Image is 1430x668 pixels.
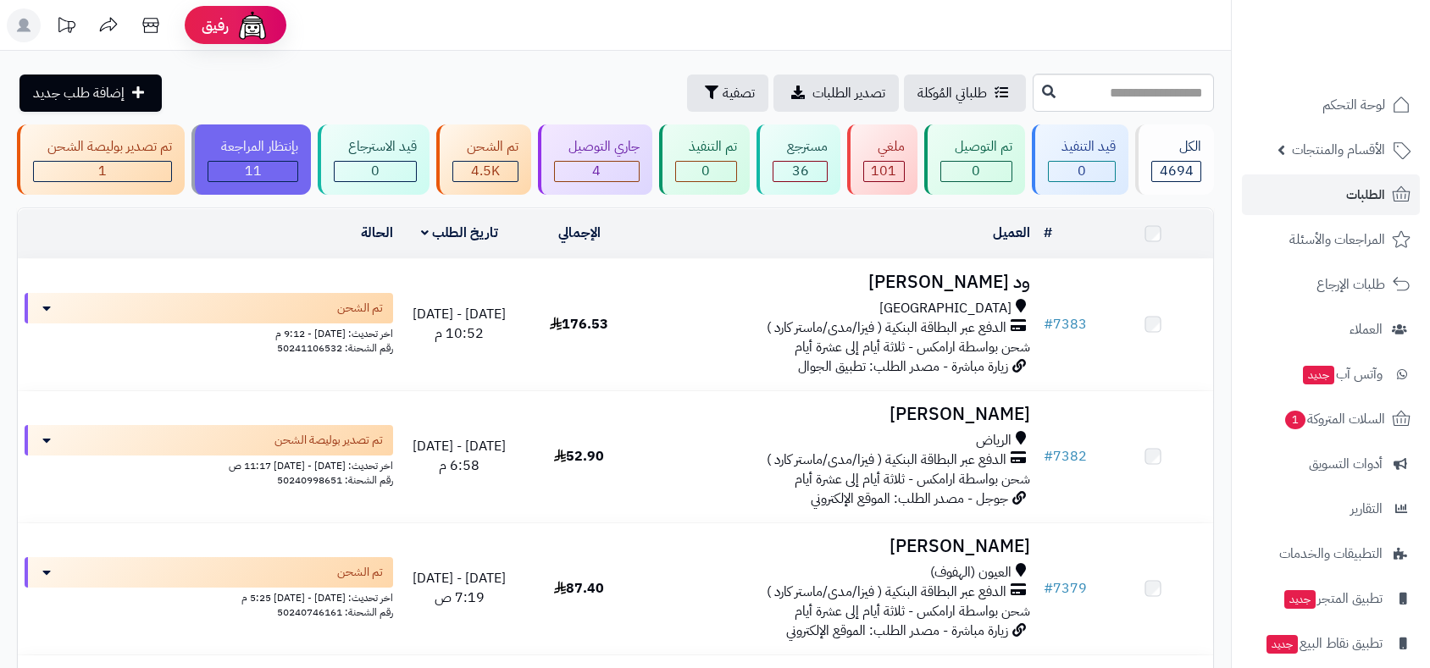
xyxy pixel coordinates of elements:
span: شحن بواسطة ارامكس - ثلاثة أيام إلى عشرة أيام [795,337,1030,357]
span: زيارة مباشرة - مصدر الطلب: الموقع الإلكتروني [786,621,1008,641]
a: المراجعات والأسئلة [1242,219,1420,260]
a: إضافة طلب جديد [19,75,162,112]
a: طلبات الإرجاع [1242,264,1420,305]
div: 36 [773,162,827,181]
span: 0 [1078,161,1086,181]
span: العيون (الهفوف) [930,563,1012,582]
div: اخر تحديث: [DATE] - [DATE] 11:17 ص [25,455,393,473]
span: طلباتي المُوكلة [917,83,987,103]
span: إضافة طلب جديد [33,83,125,103]
div: 4540 [453,162,518,181]
span: رقم الشحنة: 50241106532 [277,340,393,356]
span: [DATE] - [DATE] 7:19 ص [413,568,506,608]
img: ai-face.png [236,8,269,42]
a: التقارير [1242,489,1420,529]
span: تم الشحن [337,564,383,581]
span: شحن بواسطة ارامكس - ثلاثة أيام إلى عشرة أيام [795,601,1030,621]
span: جوجل - مصدر الطلب: الموقع الإلكتروني [811,489,1008,509]
span: طلبات الإرجاع [1316,273,1385,296]
a: وآتس آبجديد [1242,354,1420,395]
a: تم التوصيل 0 [921,124,1028,195]
div: 0 [941,162,1012,181]
span: [DATE] - [DATE] 10:52 م [413,304,506,344]
img: logo-2.png [1315,13,1414,48]
span: # [1044,314,1053,334]
a: طلباتي المُوكلة [904,75,1026,112]
h3: [PERSON_NAME] [646,405,1030,424]
div: 0 [676,162,737,181]
span: 0 [972,161,980,181]
span: العملاء [1350,317,1383,341]
a: تحديثات المنصة [45,8,87,47]
a: الإجمالي [558,223,601,243]
span: 1 [1285,411,1305,429]
a: الطلبات [1242,174,1420,215]
div: 11 [208,162,298,181]
span: تطبيق المتجر [1283,587,1383,610]
div: مسترجع [773,137,828,157]
div: تم تصدير بوليصة الشحن [33,137,172,157]
a: لوحة التحكم [1242,85,1420,125]
h3: ود [PERSON_NAME] [646,273,1030,292]
div: قيد الاسترجاع [334,137,417,157]
div: تم الشحن [452,137,518,157]
span: جديد [1266,635,1298,654]
div: تم التنفيذ [675,137,738,157]
a: ملغي 101 [844,124,921,195]
span: 4694 [1160,161,1194,181]
span: تطبيق نقاط البيع [1265,632,1383,655]
span: الرياض [976,431,1012,450]
a: مسترجع 36 [753,124,844,195]
span: زيارة مباشرة - مصدر الطلب: تطبيق الجوال [798,356,1008,377]
a: تاريخ الطلب [421,223,498,243]
span: الدفع عبر البطاقة البنكية ( فيزا/مدى/ماستر كارد ) [767,582,1006,602]
span: الأقسام والمنتجات [1292,138,1385,162]
a: تطبيق نقاط البيعجديد [1242,623,1420,664]
div: اخر تحديث: [DATE] - 9:12 م [25,323,393,341]
div: تم التوصيل [940,137,1012,157]
span: 0 [371,161,380,181]
div: 0 [335,162,416,181]
a: تصدير الطلبات [773,75,899,112]
a: بإنتظار المراجعة 11 [188,124,315,195]
button: تصفية [687,75,768,112]
a: تطبيق المتجرجديد [1242,578,1420,619]
span: تصدير الطلبات [812,83,885,103]
div: بإنتظار المراجعة [208,137,299,157]
span: 11 [245,161,262,181]
a: العملاء [1242,309,1420,350]
span: التقارير [1350,497,1383,521]
span: 0 [701,161,710,181]
div: الكل [1151,137,1201,157]
a: #7382 [1044,446,1087,466]
div: 1 [34,162,171,181]
a: قيد الاسترجاع 0 [314,124,433,195]
span: التطبيقات والخدمات [1279,542,1383,566]
span: [DATE] - [DATE] 6:58 م [413,436,506,476]
div: 101 [864,162,904,181]
div: 4 [555,162,639,181]
span: شحن بواسطة ارامكس - ثلاثة أيام إلى عشرة أيام [795,469,1030,489]
a: #7383 [1044,314,1087,334]
a: # [1044,223,1052,243]
span: 1 [98,161,107,181]
a: أدوات التسويق [1242,444,1420,484]
span: أدوات التسويق [1309,452,1383,476]
span: رفيق [202,15,229,36]
span: 4.5K [471,161,500,181]
span: 52.90 [554,446,604,466]
a: الكل4694 [1132,124,1217,195]
a: #7379 [1044,578,1087,599]
span: لوحة التحكم [1322,93,1385,117]
a: جاري التوصيل 4 [535,124,656,195]
div: قيد التنفيذ [1048,137,1117,157]
span: الطلبات [1346,183,1385,207]
div: ملغي [863,137,905,157]
a: تم التنفيذ 0 [656,124,754,195]
span: الدفع عبر البطاقة البنكية ( فيزا/مدى/ماستر كارد ) [767,318,1006,338]
a: التطبيقات والخدمات [1242,533,1420,574]
a: تم تصدير بوليصة الشحن 1 [14,124,188,195]
span: # [1044,446,1053,466]
span: رقم الشحنة: 50240746161 [277,605,393,620]
div: 0 [1049,162,1116,181]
